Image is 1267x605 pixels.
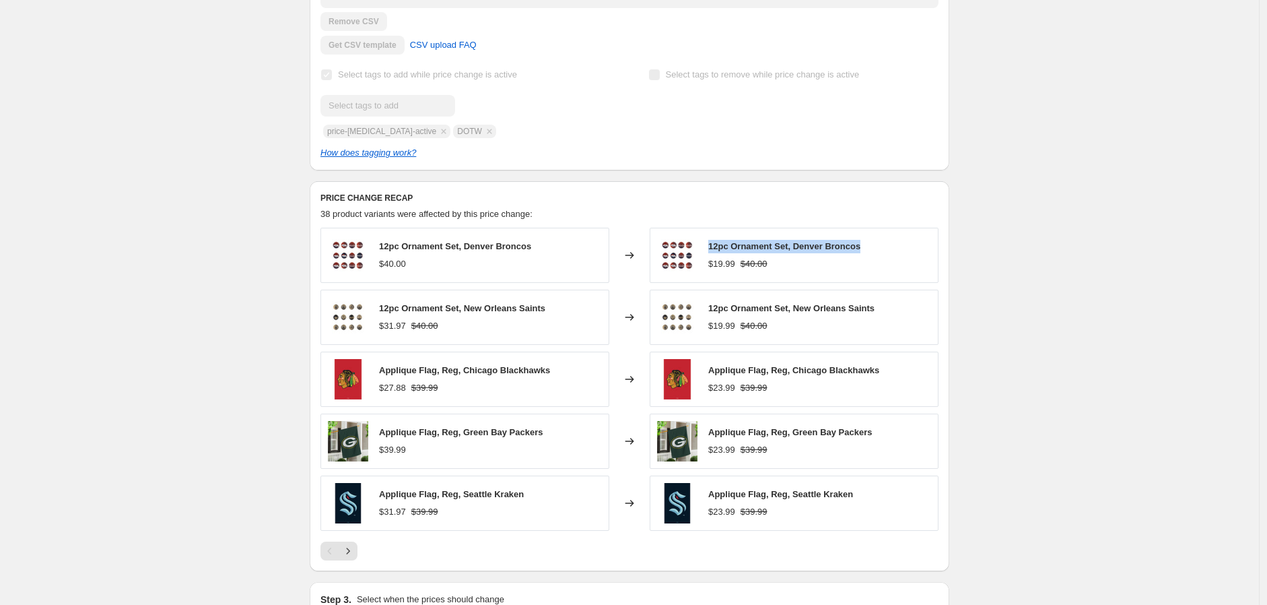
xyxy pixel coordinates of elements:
strike: $39.99 [411,505,438,519]
img: 3909_188698f3-93d0-4a21-b730-7a4d1f5c54bb_80x.jpg [328,483,368,523]
div: $39.99 [379,443,406,457]
div: $19.99 [708,319,735,333]
nav: Pagination [320,542,357,561]
span: Select tags to add while price change is active [338,69,517,79]
div: $31.97 [379,505,406,519]
img: 3909_6792cf80-c67e-4986-86b0-a8a1329e40eb_80x.jpg [328,235,368,276]
h6: PRICE CHANGE RECAP [320,193,938,203]
a: How does tagging work? [320,148,416,158]
span: Applique Flag, Reg, Seattle Kraken [379,489,524,499]
img: 3909_cf0cc5b4-6512-4dbb-a3d1-433b4c1a38a6_80x.jpg [328,359,368,400]
span: Applique Flag, Reg, Green Bay Packers [708,427,872,437]
img: 3909_353e897d-600e-4fba-ad29-2f1ebce38f4e_80x.jpg [657,297,697,338]
span: Applique Flag, Reg, Chicago Blackhawks [379,365,550,375]
button: Next [339,542,357,561]
img: 3909_cf0cc5b4-6512-4dbb-a3d1-433b4c1a38a6_80x.jpg [657,359,697,400]
strike: $40.00 [411,319,438,333]
input: Select tags to add [320,95,455,117]
div: $31.97 [379,319,406,333]
div: $23.99 [708,443,735,457]
span: 12pc Ornament Set, Denver Broncos [379,241,531,251]
div: $40.00 [379,257,406,271]
strike: $39.99 [741,443,767,457]
span: 12pc Ornament Set, New Orleans Saints [708,303,875,313]
img: 3909_353e897d-600e-4fba-ad29-2f1ebce38f4e_80x.jpg [328,297,368,338]
img: 3909_188698f3-93d0-4a21-b730-7a4d1f5c54bb_80x.jpg [657,483,697,523]
strike: $40.00 [741,319,767,333]
strike: $39.99 [411,381,438,395]
img: 3909_6792cf80-c67e-4986-86b0-a8a1329e40eb_80x.jpg [657,235,697,276]
a: CSV upload FAQ [402,34,485,56]
strike: $40.00 [741,257,767,271]
img: 3909_e316fff5-a237-4928-a2df-5a04d4cb5cfd_80x.jpg [657,421,697,461]
div: $23.99 [708,381,735,395]
img: 3909_e316fff5-a237-4928-a2df-5a04d4cb5cfd_80x.jpg [328,421,368,461]
strike: $39.99 [741,381,767,395]
strike: $39.99 [741,505,767,519]
span: 12pc Ornament Set, Denver Broncos [708,241,860,251]
span: Applique Flag, Reg, Seattle Kraken [708,489,853,499]
span: Applique Flag, Reg, Green Bay Packers [379,427,543,437]
span: Select tags to remove while price change is active [666,69,860,79]
div: $27.88 [379,381,406,395]
div: $23.99 [708,505,735,519]
span: CSV upload FAQ [410,38,477,52]
div: $19.99 [708,257,735,271]
span: 12pc Ornament Set, New Orleans Saints [379,303,545,313]
span: 38 product variants were affected by this price change: [320,209,533,219]
span: Applique Flag, Reg, Chicago Blackhawks [708,365,879,375]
